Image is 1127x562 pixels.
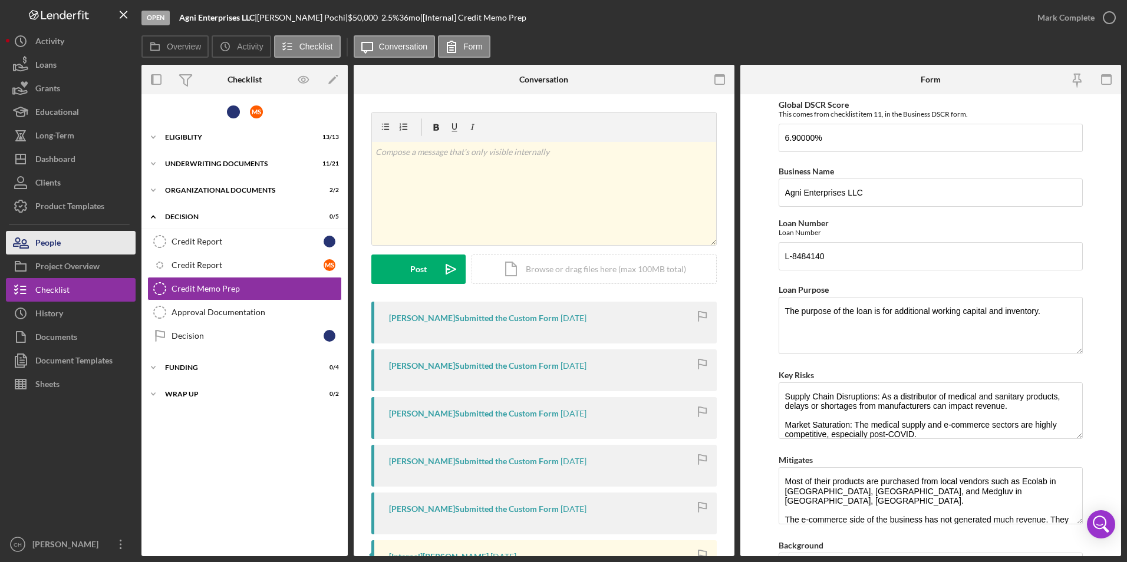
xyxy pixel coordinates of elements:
[6,100,136,124] button: Educational
[779,218,829,228] label: Loan Number
[779,382,1083,439] textarea: Supply Chain Disruptions: As a distributor of medical and sanitary products, delays or shortages ...
[779,228,1083,237] div: Loan Number
[1087,510,1115,538] div: Open Intercom Messenger
[228,75,262,84] div: Checklist
[779,467,1083,524] textarea: Most of their products are purchased from local vendors such as Ecolab in [GEOGRAPHIC_DATA], [GEO...
[141,11,170,25] div: Open
[490,552,516,561] time: 2025-08-19 15:46
[921,75,941,84] div: Form
[561,313,586,323] time: 2025-09-05 18:26
[35,254,100,281] div: Project Overview
[561,457,586,466] time: 2025-09-05 18:03
[6,29,136,53] button: Activity
[389,552,489,561] div: [Internal] [PERSON_NAME]
[35,302,63,328] div: History
[6,194,136,218] button: Product Templates
[438,35,490,58] button: Form
[35,124,74,150] div: Long-Term
[6,124,136,147] button: Long-Term
[779,540,823,550] label: Background
[389,504,559,514] div: [PERSON_NAME] Submitted the Custom Form
[779,100,849,110] label: Global DSCR Score
[779,285,829,295] label: Loan Purpose
[779,370,814,380] label: Key Risks
[35,325,77,352] div: Documents
[6,231,136,254] button: People
[389,313,559,323] div: [PERSON_NAME] Submitted the Custom Form
[35,100,79,127] div: Educational
[6,254,136,278] button: Project Overview
[6,325,136,349] a: Documents
[389,457,559,466] div: [PERSON_NAME] Submitted the Custom Form
[1026,6,1121,29] button: Mark Complete
[6,77,136,100] button: Grants
[35,29,64,56] div: Activity
[420,13,526,22] div: | [Internal] Credit Memo Prep
[6,278,136,302] button: Checklist
[318,391,339,398] div: 0 / 2
[237,42,263,51] label: Activity
[14,541,22,548] text: CH
[1037,6,1095,29] div: Mark Complete
[6,53,136,77] button: Loans
[35,349,113,375] div: Document Templates
[147,300,342,324] a: Approval Documentation
[165,160,309,167] div: Underwriting Documents
[318,187,339,194] div: 2 / 2
[779,110,1083,118] div: This comes from checklist item 11, in the Business DSCR form.
[35,147,75,174] div: Dashboard
[179,12,255,22] b: Agni Enterprises LLC
[6,533,136,556] button: CH[PERSON_NAME]
[172,308,341,317] div: Approval Documentation
[389,361,559,371] div: [PERSON_NAME] Submitted the Custom Form
[35,372,60,399] div: Sheets
[6,302,136,325] button: History
[165,364,309,371] div: Funding
[167,42,201,51] label: Overview
[463,42,483,51] label: Form
[29,533,106,559] div: [PERSON_NAME]
[35,278,70,305] div: Checklist
[6,372,136,396] button: Sheets
[561,409,586,418] time: 2025-09-05 18:24
[147,324,342,348] a: Decision
[324,259,335,271] div: M S
[779,455,813,465] label: Mitigates
[354,35,436,58] button: Conversation
[318,364,339,371] div: 0 / 4
[141,35,209,58] button: Overview
[6,147,136,171] button: Dashboard
[172,284,341,293] div: Credit Memo Prep
[318,213,339,220] div: 0 / 5
[299,42,333,51] label: Checklist
[147,230,342,253] a: Credit Report
[779,166,834,176] label: Business Name
[274,35,341,58] button: Checklist
[257,13,348,22] div: [PERSON_NAME] Pochi |
[35,77,60,103] div: Grants
[6,349,136,372] button: Document Templates
[561,361,586,371] time: 2025-09-05 18:26
[381,13,399,22] div: 2.5 %
[371,254,466,284] button: Post
[399,13,420,22] div: 36 mo
[6,171,136,194] button: Clients
[165,187,309,194] div: Organizational Documents
[519,75,568,84] div: Conversation
[779,297,1083,353] textarea: The purpose of the loan is for additional working capital and inventory.
[179,13,257,22] div: |
[35,53,57,80] div: Loans
[147,277,342,300] a: Credit Memo Prep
